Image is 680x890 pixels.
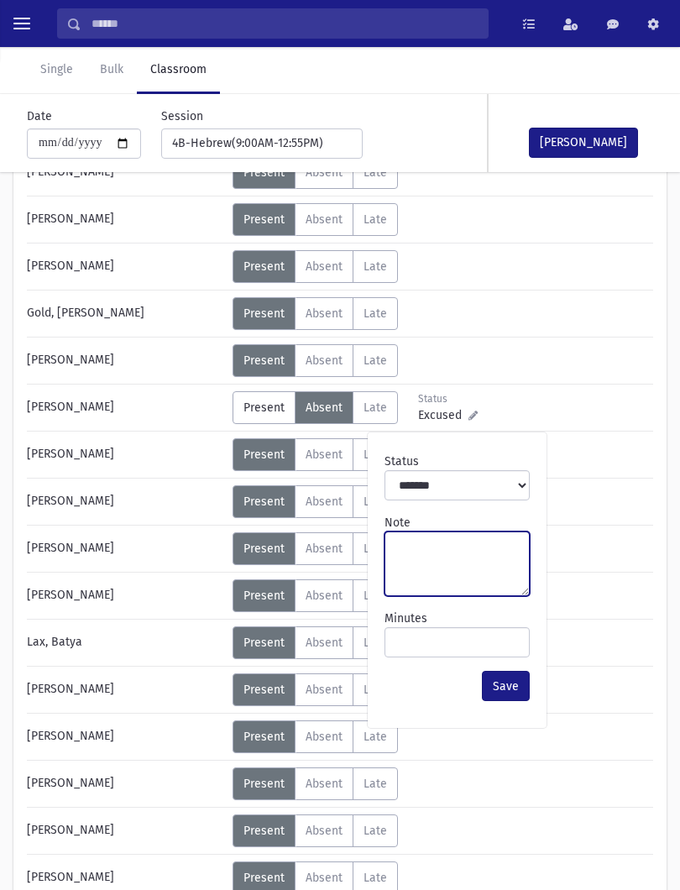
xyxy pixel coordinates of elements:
[364,636,387,650] span: Late
[364,777,387,791] span: Late
[233,297,398,330] div: AttTypes
[364,259,387,274] span: Late
[18,532,233,565] div: [PERSON_NAME]
[364,730,387,744] span: Late
[243,683,285,697] span: Present
[384,514,411,531] label: Note
[306,777,343,791] span: Absent
[364,448,387,462] span: Late
[364,353,387,368] span: Late
[364,589,387,603] span: Late
[306,212,343,227] span: Absent
[529,128,638,158] button: [PERSON_NAME]
[18,485,233,518] div: [PERSON_NAME]
[306,306,343,321] span: Absent
[137,47,220,94] a: Classroom
[243,730,285,744] span: Present
[306,353,343,368] span: Absent
[233,391,398,424] div: AttTypes
[18,626,233,659] div: Lax, Batya
[161,128,363,159] button: 4B-Hebrew(9:00AM-12:55PM)
[243,495,285,509] span: Present
[86,47,137,94] a: Bulk
[233,485,398,518] div: AttTypes
[81,8,488,39] input: Search
[243,353,285,368] span: Present
[233,673,398,706] div: AttTypes
[306,636,343,650] span: Absent
[233,438,398,471] div: AttTypes
[306,589,343,603] span: Absent
[364,306,387,321] span: Late
[364,495,387,509] span: Late
[243,306,285,321] span: Present
[243,777,285,791] span: Present
[364,400,387,415] span: Late
[306,259,343,274] span: Absent
[18,438,233,471] div: [PERSON_NAME]
[18,250,233,283] div: [PERSON_NAME]
[243,165,285,180] span: Present
[7,8,37,39] button: toggle menu
[243,259,285,274] span: Present
[27,107,52,125] label: Date
[18,720,233,753] div: [PERSON_NAME]
[243,212,285,227] span: Present
[27,47,86,94] a: Single
[233,532,398,565] div: AttTypes
[243,589,285,603] span: Present
[306,683,343,697] span: Absent
[384,610,427,627] label: Minutes
[306,448,343,462] span: Absent
[172,134,338,152] div: 4B-Hebrew(9:00AM-12:55PM)
[233,156,398,189] div: AttTypes
[233,203,398,236] div: AttTypes
[482,671,530,701] button: Save
[18,391,233,424] div: [PERSON_NAME]
[18,814,233,847] div: [PERSON_NAME]
[364,165,387,180] span: Late
[306,495,343,509] span: Absent
[18,767,233,800] div: [PERSON_NAME]
[233,250,398,283] div: AttTypes
[233,814,398,847] div: AttTypes
[18,344,233,377] div: [PERSON_NAME]
[18,673,233,706] div: [PERSON_NAME]
[364,542,387,556] span: Late
[243,400,285,415] span: Present
[306,542,343,556] span: Absent
[18,156,233,189] div: [PERSON_NAME]
[364,683,387,697] span: Late
[418,391,493,406] div: Status
[233,626,398,659] div: AttTypes
[243,542,285,556] span: Present
[384,453,419,470] label: Status
[161,107,203,125] label: Session
[233,767,398,800] div: AttTypes
[18,203,233,236] div: [PERSON_NAME]
[233,720,398,753] div: AttTypes
[364,212,387,227] span: Late
[233,579,398,612] div: AttTypes
[243,636,285,650] span: Present
[233,344,398,377] div: AttTypes
[418,406,468,424] span: Excused
[18,579,233,612] div: [PERSON_NAME]
[243,448,285,462] span: Present
[306,400,343,415] span: Absent
[306,730,343,744] span: Absent
[18,297,233,330] div: Gold, [PERSON_NAME]
[306,165,343,180] span: Absent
